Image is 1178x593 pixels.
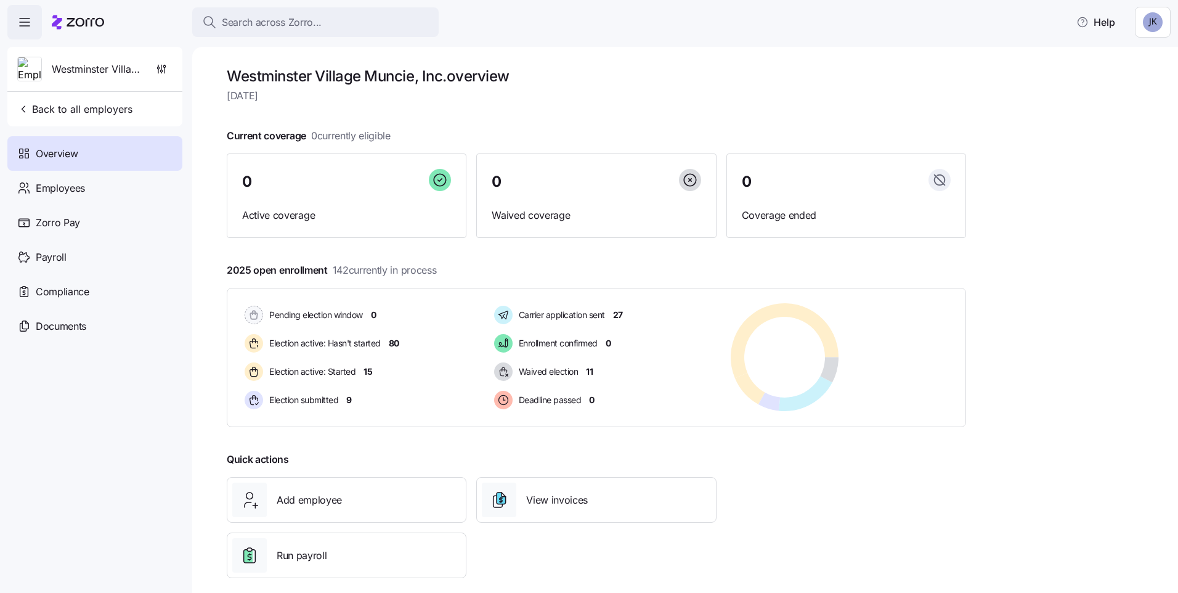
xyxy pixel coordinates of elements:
[492,174,502,189] span: 0
[227,263,436,278] span: 2025 open enrollment
[36,215,80,231] span: Zorro Pay
[742,174,752,189] span: 0
[52,62,140,77] span: Westminster Village Muncie, Inc.
[7,240,182,274] a: Payroll
[1066,10,1125,35] button: Help
[492,208,701,223] span: Waived coverage
[311,128,391,144] span: 0 currently eligible
[586,366,593,378] span: 11
[606,337,611,350] span: 0
[17,102,132,117] span: Back to all employers
[7,274,182,309] a: Compliance
[333,263,437,278] span: 142 currently in process
[515,337,598,350] span: Enrollment confirmed
[192,7,439,37] button: Search across Zorro...
[12,97,137,121] button: Back to all employers
[515,366,579,378] span: Waived election
[7,309,182,343] a: Documents
[266,337,381,350] span: Election active: Hasn't started
[242,174,252,189] span: 0
[227,88,966,104] span: [DATE]
[36,250,67,265] span: Payroll
[7,205,182,240] a: Zorro Pay
[242,208,451,223] span: Active coverage
[36,146,78,162] span: Overview
[7,136,182,171] a: Overview
[227,452,289,467] span: Quick actions
[613,309,623,321] span: 27
[589,394,595,406] span: 0
[389,337,399,350] span: 80
[36,284,89,300] span: Compliance
[266,366,355,378] span: Election active: Started
[266,394,338,406] span: Election submitted
[222,15,322,30] span: Search across Zorro...
[371,309,376,321] span: 0
[227,128,391,144] span: Current coverage
[277,493,342,508] span: Add employee
[18,57,41,82] img: Employer logo
[526,493,588,508] span: View invoices
[742,208,951,223] span: Coverage ended
[266,309,363,321] span: Pending election window
[277,548,327,563] span: Run payroll
[515,309,605,321] span: Carrier application sent
[515,394,582,406] span: Deadline passed
[1076,15,1115,30] span: Help
[227,67,966,86] h1: Westminster Village Muncie, Inc. overview
[36,181,85,196] span: Employees
[346,394,352,406] span: 9
[36,319,86,334] span: Documents
[1143,12,1163,32] img: 7d0362b03f0bb0b30f1823c9f32aa4f3
[364,366,372,378] span: 15
[7,171,182,205] a: Employees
